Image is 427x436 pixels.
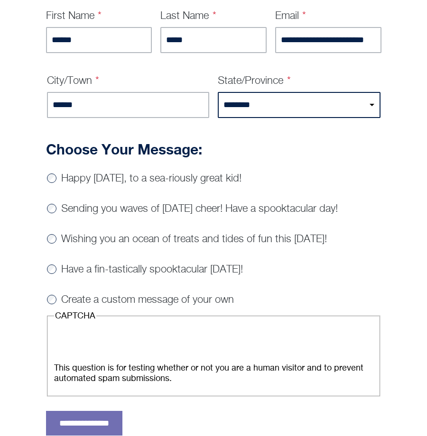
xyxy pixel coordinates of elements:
label: Email [275,11,306,21]
iframe: Widget containing checkbox for hCaptcha security challenge [54,324,197,360]
label: State/Province [218,76,291,86]
label: Last Name [160,11,216,21]
label: Sending you waves of [DATE] cheer! Have a spooktacular day! [61,204,338,214]
label: Have a fin-tastically spooktacular [DATE]! [61,264,243,275]
label: First Name [46,11,102,21]
label: Wishing you an ocean of treats and tides of fun this [DATE]! [61,234,327,245]
legend: CAPTCHA [54,311,96,321]
label: Happy [DATE], to a sea-riously great kid! [61,173,241,184]
strong: Choose Your Message: [46,141,202,158]
div: This question is for testing whether or not you are a human visitor and to prevent automated spam... [54,363,373,384]
label: Create a custom message of your own [61,295,234,305]
label: City/Town [47,76,100,86]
